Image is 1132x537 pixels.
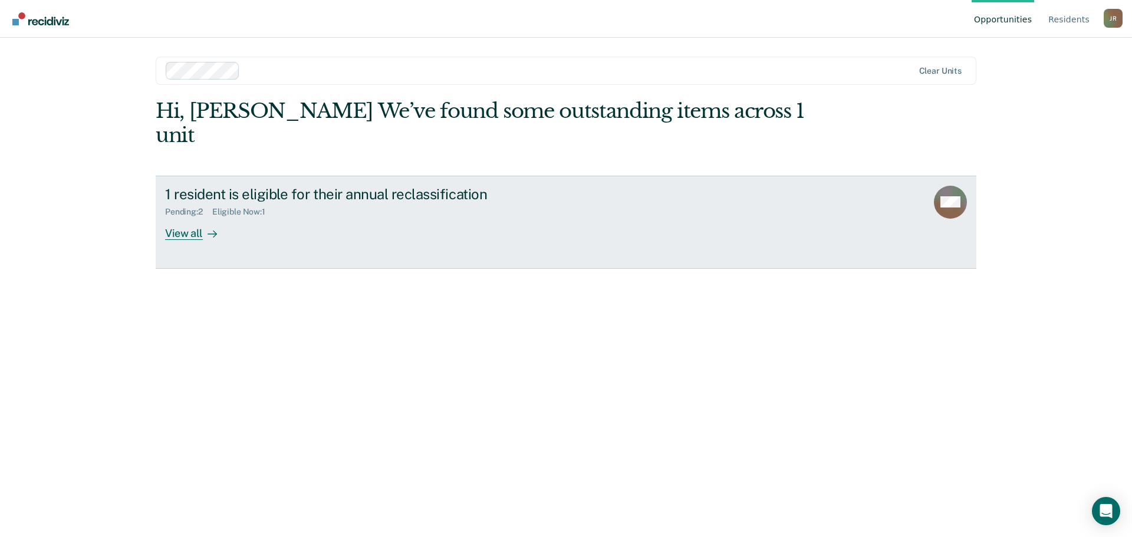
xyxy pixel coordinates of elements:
div: Open Intercom Messenger [1092,497,1120,525]
button: Profile dropdown button [1104,9,1123,28]
div: Pending : 2 [165,207,212,217]
div: 1 resident is eligible for their annual reclassification [165,186,579,203]
a: 1 resident is eligible for their annual reclassificationPending:2Eligible Now:1View all [156,176,976,269]
div: Eligible Now : 1 [212,207,275,217]
div: Clear units [919,66,962,76]
div: Hi, [PERSON_NAME] We’ve found some outstanding items across 1 unit [156,99,812,147]
div: J R [1104,9,1123,28]
div: View all [165,217,231,240]
img: Recidiviz [12,12,69,25]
